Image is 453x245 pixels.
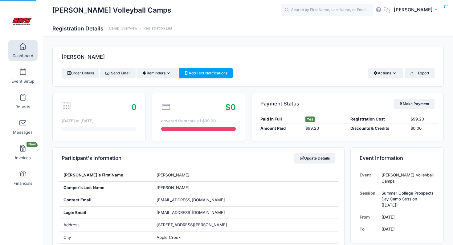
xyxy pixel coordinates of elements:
div: Camper's Last Name [59,182,152,194]
span: [PERSON_NAME] [394,6,433,13]
div: Amount Paid [257,125,302,132]
span: [EMAIL_ADDRESS][DOMAIN_NAME] [157,210,234,216]
div: Registration Cost [347,116,407,122]
div: City [59,231,152,244]
td: [DATE] [378,223,435,235]
h4: Event Information [360,150,403,167]
div: Login Email [59,207,152,219]
span: Yes [305,117,315,122]
td: Session [360,187,378,211]
button: Actions [368,68,403,78]
img: Kirsta Cobb Volleyball Camps [10,10,34,33]
h4: Payment Status [260,95,299,113]
span: Apple Creek [157,235,181,240]
h4: [PERSON_NAME] [62,49,105,66]
button: [PERSON_NAME] [390,3,444,17]
h4: Participant's Information [62,150,121,167]
span: [STREET_ADDRESS][PERSON_NAME] [157,222,227,227]
button: Export [405,68,435,78]
td: Summer College Prospects Day Camp Session II ([DATE]) [378,187,435,211]
td: Event [360,169,378,187]
span: [PERSON_NAME] [157,172,190,177]
div: Discounts & Credits [347,125,407,132]
span: Event Setup [11,79,35,84]
span: New [27,142,38,147]
span: 0 [131,102,137,112]
div: $99.20 [302,125,347,132]
span: Dashboard [13,53,33,58]
td: From [360,211,378,223]
div: covered from total of $99.20 [161,118,236,124]
div: $0.00 [407,125,437,132]
span: [EMAIL_ADDRESS][DOMAIN_NAME] [157,197,225,202]
span: [PERSON_NAME] [157,185,190,190]
a: Send Email [100,68,136,78]
a: InvoicesNew [8,142,38,163]
a: Financials [8,167,38,189]
div: Paid in Full [257,116,302,122]
span: Invoices [15,155,31,160]
a: Reports [8,91,38,112]
h1: Registration Details [52,25,172,32]
span: Reports [15,104,30,109]
a: Camp Overview [109,26,137,31]
div: $99.20 [407,116,437,122]
div: [DATE] to [DATE] [62,118,136,124]
a: Kirsta Cobb Volleyball Camps [0,6,43,36]
h1: [PERSON_NAME] Volleyball Camps [52,3,171,17]
div: [PERSON_NAME]'s First Name [59,169,152,181]
td: [PERSON_NAME] Volleyball Camps [378,169,435,187]
button: Reminders [137,68,178,78]
a: Registration List [143,26,172,31]
span: Messages [13,130,33,135]
a: Add Text Notifications [179,68,233,78]
a: Make Payment [394,99,435,109]
div: Address [59,219,152,231]
a: Order Details [62,68,99,78]
div: Contact Email [59,194,152,206]
a: Dashboard [8,40,38,61]
span: Financials [14,181,32,186]
a: Event Setup [8,65,38,87]
input: Search by First Name, Last Name, or Email... [281,4,373,16]
td: To [360,223,378,235]
span: $0 [225,102,236,112]
td: [DATE] [378,211,435,223]
a: Update Details [294,153,335,164]
a: Messages [8,116,38,138]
